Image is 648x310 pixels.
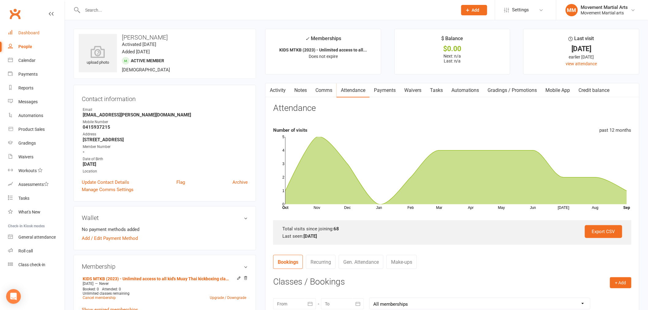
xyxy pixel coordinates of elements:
[82,235,138,242] a: Add / Edit Payment Method
[8,54,65,67] a: Calendar
[8,136,65,150] a: Gradings
[6,289,21,304] div: Open Intercom Messenger
[282,225,622,232] div: Total visits since joining:
[610,277,631,288] button: + Add
[83,137,248,142] strong: [STREET_ADDRESS]
[8,67,65,81] a: Payments
[529,54,634,60] div: earlier [DATE]
[83,287,99,291] span: Booked: 0
[176,179,185,186] a: Flag
[8,150,65,164] a: Waivers
[306,255,336,269] a: Recurring
[8,164,65,178] a: Workouts
[273,255,303,269] a: Bookings
[83,107,248,113] div: Email
[400,46,505,52] div: $0.00
[303,233,317,239] strong: [DATE]
[81,281,248,286] div: —
[282,232,622,240] div: Last seen:
[83,291,130,296] span: Unlimited classes remaining
[83,124,248,130] strong: 0415937215
[18,58,36,63] div: Calendar
[339,255,383,269] a: Gen. Attendance
[8,81,65,95] a: Reports
[131,58,164,63] span: Active member
[585,225,622,238] a: Export CSV
[102,287,121,291] span: Attended: 0
[82,179,129,186] a: Update Contact Details
[83,161,248,167] strong: [DATE]
[82,214,248,221] h3: Wallet
[81,6,453,14] input: Search...
[99,282,109,286] span: Never
[83,144,248,150] div: Member Number
[569,35,594,46] div: Last visit
[18,85,33,90] div: Reports
[370,83,400,97] a: Payments
[8,95,65,109] a: Messages
[8,178,65,191] a: Assessments
[83,282,93,286] span: [DATE]
[8,205,65,219] a: What's New
[529,46,634,52] div: [DATE]
[512,3,529,17] span: Settings
[400,83,426,97] a: Waivers
[273,127,307,133] strong: Number of visits
[18,210,40,214] div: What's New
[82,186,134,193] a: Manage Comms Settings
[18,44,32,49] div: People
[279,47,367,52] strong: KIDS MTKB (2023) - Unlimited access to all...
[541,83,575,97] a: Mobile App
[484,83,541,97] a: Gradings / Promotions
[18,154,33,159] div: Waivers
[8,26,65,40] a: Dashboard
[18,262,45,267] div: Class check-in
[83,296,116,300] a: Cancel membership
[18,248,33,253] div: Roll call
[232,179,248,186] a: Archive
[82,263,248,270] h3: Membership
[18,127,45,132] div: Product Sales
[82,226,248,233] li: No payment methods added
[305,35,341,46] div: Memberships
[83,131,248,137] div: Address
[337,83,370,97] a: Attendance
[7,6,23,21] a: Clubworx
[122,42,156,47] time: Activated [DATE]
[18,235,56,240] div: General attendance
[79,46,117,66] div: upload photo
[8,230,65,244] a: General attendance kiosk mode
[8,109,65,123] a: Automations
[575,83,614,97] a: Credit balance
[18,30,40,35] div: Dashboard
[290,83,311,97] a: Notes
[8,191,65,205] a: Tasks
[581,5,628,10] div: Movement Martial Arts
[79,34,251,41] h3: [PERSON_NAME]
[210,296,246,300] a: Upgrade / Downgrade
[18,182,49,187] div: Assessments
[83,149,248,155] strong: -
[8,258,65,272] a: Class kiosk mode
[273,277,631,287] h3: Classes / Bookings
[8,40,65,54] a: People
[18,196,29,201] div: Tasks
[83,119,248,125] div: Mobile Number
[566,4,578,16] div: MM
[333,226,339,232] strong: 68
[82,93,248,102] h3: Contact information
[18,72,38,77] div: Payments
[426,83,447,97] a: Tasks
[266,83,290,97] a: Activity
[309,54,338,59] span: Does not expire
[83,168,248,174] div: Location
[83,276,231,281] a: KIDS MTKB (2023) - Unlimited access to all kid's Muay Thai kickboxing classes and open mat classes
[273,104,316,113] h3: Attendance
[8,123,65,136] a: Product Sales
[441,35,463,46] div: $ Balance
[400,54,505,63] p: Next: n/a Last: n/a
[83,156,248,162] div: Date of Birth
[18,113,43,118] div: Automations
[581,10,628,16] div: Movement Martial arts
[600,127,631,134] div: past 12 months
